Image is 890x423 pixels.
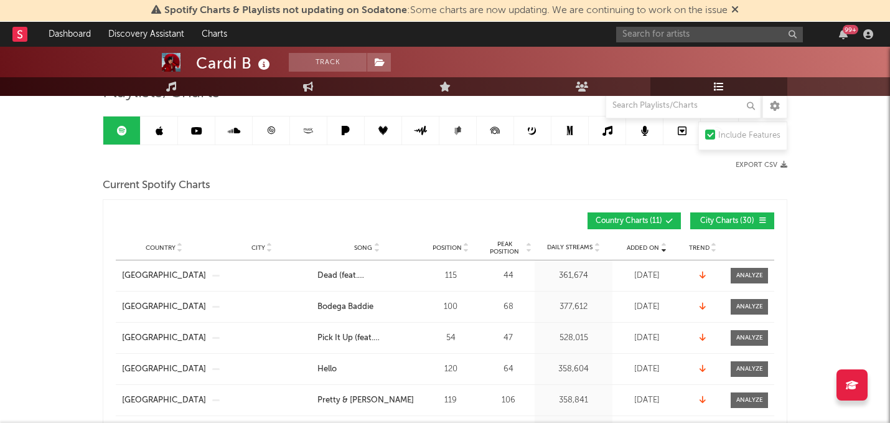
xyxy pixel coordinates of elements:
button: Country Charts(11) [588,212,681,229]
span: Country Charts ( 11 ) [596,217,662,225]
div: 54 [423,332,479,345]
span: Daily Streams [547,243,593,252]
a: Discovery Assistant [100,22,193,47]
div: 47 [485,332,532,345]
a: Hello [317,363,416,376]
a: [GEOGRAPHIC_DATA] [122,301,206,313]
a: Pretty & [PERSON_NAME] [317,394,416,407]
div: Hello [317,363,337,376]
div: 120 [423,363,479,376]
a: [GEOGRAPHIC_DATA] [122,363,206,376]
div: [DATE] [616,301,678,313]
span: Peak Position [485,240,524,255]
div: [DATE] [616,270,678,282]
span: : Some charts are now updating. We are continuing to work on the issue [164,6,728,16]
div: 100 [423,301,479,313]
div: 115 [423,270,479,282]
button: Track [289,53,367,72]
a: Bodega Baddie [317,301,416,313]
span: Song [354,244,372,252]
a: [GEOGRAPHIC_DATA] [122,394,206,407]
div: 119 [423,394,479,407]
a: [GEOGRAPHIC_DATA] [122,332,206,345]
div: 68 [485,301,532,313]
div: 44 [485,270,532,282]
span: Spotify Charts & Playlists not updating on Sodatone [164,6,407,16]
a: [GEOGRAPHIC_DATA] [122,270,206,282]
div: [DATE] [616,363,678,376]
span: City Charts ( 30 ) [698,217,756,225]
div: Bodega Baddie [317,301,373,313]
div: Include Features [718,128,780,143]
div: Cardi B [196,53,273,74]
a: Charts [193,22,236,47]
a: Pick It Up (feat. [PERSON_NAME]) [317,332,416,345]
div: 361,674 [538,270,609,282]
div: [DATE] [616,332,678,345]
button: Export CSV [736,161,787,169]
div: 64 [485,363,532,376]
span: Added On [627,244,659,252]
span: Playlists/Charts [103,85,220,100]
div: 358,841 [538,394,609,407]
span: Dismiss [731,6,739,16]
button: City Charts(30) [690,212,774,229]
span: Current Spotify Charts [103,178,210,193]
span: City [251,244,265,252]
div: 528,015 [538,332,609,345]
div: 99 + [843,25,858,34]
span: Trend [689,244,710,252]
a: Dashboard [40,22,100,47]
div: 377,612 [538,301,609,313]
div: 106 [485,394,532,407]
input: Search for artists [616,27,803,42]
span: Position [433,244,462,252]
div: Pretty & [PERSON_NAME] [317,394,414,407]
button: 99+ [839,29,848,39]
input: Search Playlists/Charts [606,93,761,118]
a: Dead (feat. [PERSON_NAME]) [317,270,416,282]
span: Country [146,244,176,252]
div: [DATE] [616,394,678,407]
div: 358,604 [538,363,609,376]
